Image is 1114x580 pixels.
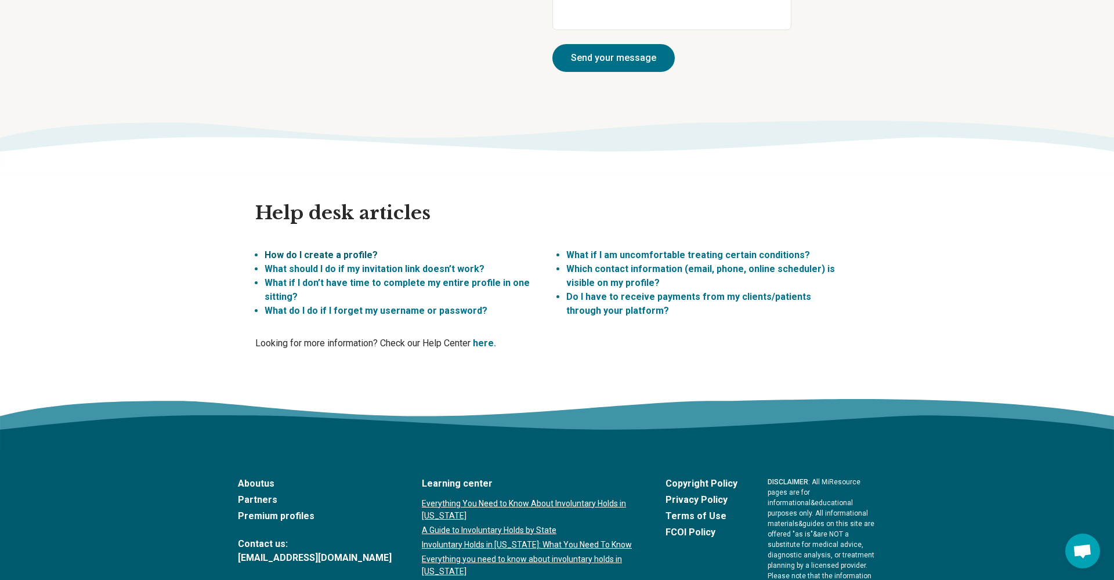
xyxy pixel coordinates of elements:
a: Do I have to receive payments from my clients/patients through your platform? [566,291,811,316]
a: Terms of Use [665,509,737,523]
a: Copyright Policy [665,477,737,491]
div: Open chat [1065,534,1100,568]
a: Involuntary Holds in [US_STATE]: What You Need To Know [422,539,635,551]
h2: Help desk articles [255,201,859,226]
a: What do I do if I forget my username or password? [265,305,487,316]
a: Everything You Need to Know About Involuntary Holds in [US_STATE] [422,498,635,522]
a: Privacy Policy [665,493,737,507]
a: Aboutus [238,477,392,491]
a: Which contact information (email, phone, online scheduler) is visible on my profile? [566,263,835,288]
a: Partners [238,493,392,507]
button: Send your message [552,44,675,72]
a: A Guide to Involuntary Holds by State [422,524,635,536]
a: How do I create a profile? [265,249,378,260]
a: What if I am uncomfortable treating certain conditions? [566,249,810,260]
a: [EMAIL_ADDRESS][DOMAIN_NAME] [238,551,392,565]
span: Contact us: [238,537,392,551]
a: What should I do if my invitation link doesn’t work? [265,263,484,274]
span: DISCLAIMER [768,478,808,486]
a: What if I don’t have time to complete my entire profile in one sitting? [265,277,530,302]
a: Premium profiles [238,509,392,523]
p: Looking for more information? Check our Help Center [255,336,859,350]
a: FCOI Policy [665,525,737,539]
a: here. [473,338,496,349]
a: Everything you need to know about involuntary holds in [US_STATE] [422,553,635,578]
a: Learning center [422,477,635,491]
